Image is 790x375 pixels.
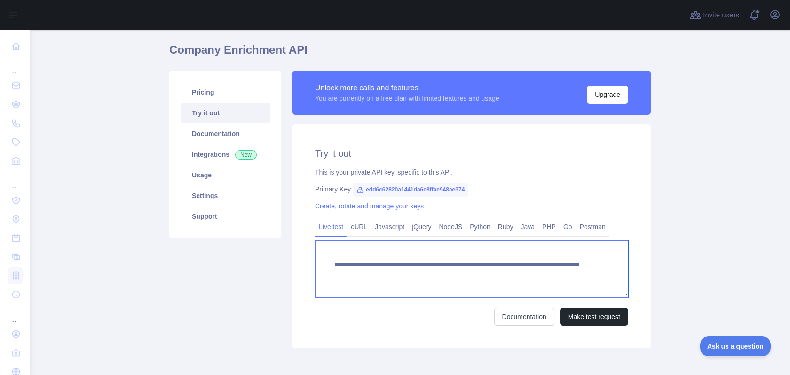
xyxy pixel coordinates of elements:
[703,10,739,21] span: Invite users
[181,103,270,123] a: Try it out
[494,219,517,234] a: Ruby
[181,123,270,144] a: Documentation
[347,219,371,234] a: cURL
[494,308,554,326] a: Documentation
[315,94,499,103] div: You are currently on a free plan with limited features and usage
[371,219,408,234] a: Javascript
[538,219,560,234] a: PHP
[315,82,499,94] div: Unlock more calls and features
[8,305,23,324] div: ...
[181,185,270,206] a: Settings
[587,86,628,104] button: Upgrade
[315,184,628,194] div: Primary Key:
[576,219,609,234] a: Postman
[8,56,23,75] div: ...
[181,82,270,103] a: Pricing
[353,183,468,197] span: edd6c62820a1441da6e8ffae948ae374
[181,144,270,165] a: Integrations New
[315,219,347,234] a: Live test
[315,168,628,177] div: This is your private API key, specific to this API.
[235,150,257,160] span: New
[181,165,270,185] a: Usage
[466,219,494,234] a: Python
[315,147,628,160] h2: Try it out
[408,219,435,234] a: jQuery
[435,219,466,234] a: NodeJS
[688,8,741,23] button: Invite users
[560,308,628,326] button: Make test request
[560,219,576,234] a: Go
[700,336,771,356] iframe: Toggle Customer Support
[169,42,651,65] h1: Company Enrichment API
[181,206,270,227] a: Support
[517,219,539,234] a: Java
[315,202,424,210] a: Create, rotate and manage your keys
[8,171,23,190] div: ...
